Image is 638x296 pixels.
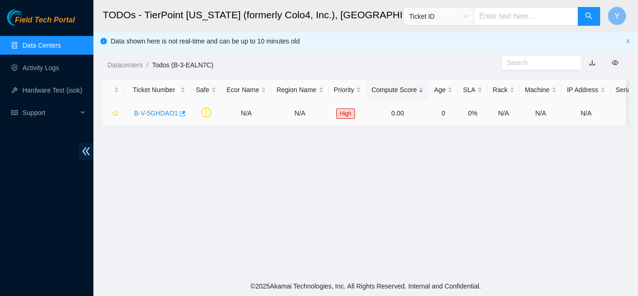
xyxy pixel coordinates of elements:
[108,106,119,121] button: star
[146,61,148,69] span: /
[271,101,329,126] td: N/A
[582,55,603,70] button: download
[429,101,458,126] td: 0
[152,61,213,69] a: Todos (B-3-EALN7C)
[578,7,600,26] button: search
[22,64,59,72] a: Activity Logs
[615,10,620,22] span: Y
[15,16,75,25] span: Field Tech Portal
[22,103,78,122] span: Support
[93,276,638,296] footer: © 2025 Akamai Technologies, Inc. All Rights Reserved. Internal and Confidential.
[409,9,468,23] span: Ticket ID
[625,38,631,44] button: close
[201,108,211,117] span: exclamation-circle
[520,101,562,126] td: N/A
[488,101,520,126] td: N/A
[562,101,610,126] td: N/A
[79,143,93,160] span: double-left
[507,58,569,68] input: Search
[608,7,626,25] button: Y
[336,108,355,119] span: High
[474,7,578,26] input: Enter text here...
[107,61,142,69] a: Datacenters
[366,101,429,126] td: 0.00
[112,110,119,117] span: star
[612,59,618,66] span: eye
[7,17,75,29] a: Akamai TechnologiesField Tech Portal
[585,12,593,21] span: search
[458,101,487,126] td: 0%
[221,101,271,126] td: N/A
[22,42,61,49] a: Data Centers
[7,9,47,26] img: Akamai Technologies
[589,59,595,66] a: download
[11,109,18,116] span: read
[134,109,178,117] a: B-V-5GHDAO1
[22,87,82,94] a: Hardware Test (isok)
